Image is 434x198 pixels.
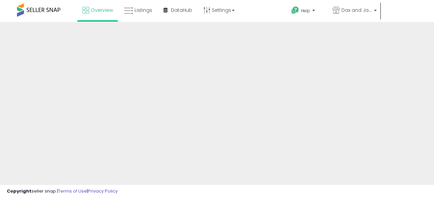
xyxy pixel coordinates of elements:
span: Listings [135,7,152,14]
strong: Copyright [7,188,32,194]
a: Privacy Policy [88,188,118,194]
div: seller snap | | [7,188,118,195]
span: Help [301,8,310,14]
span: Overview [91,7,113,14]
a: Terms of Use [58,188,87,194]
span: DataHub [171,7,192,14]
a: Help [286,1,327,22]
span: Dax and Jade Co. [341,7,372,14]
i: Get Help [291,6,299,15]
